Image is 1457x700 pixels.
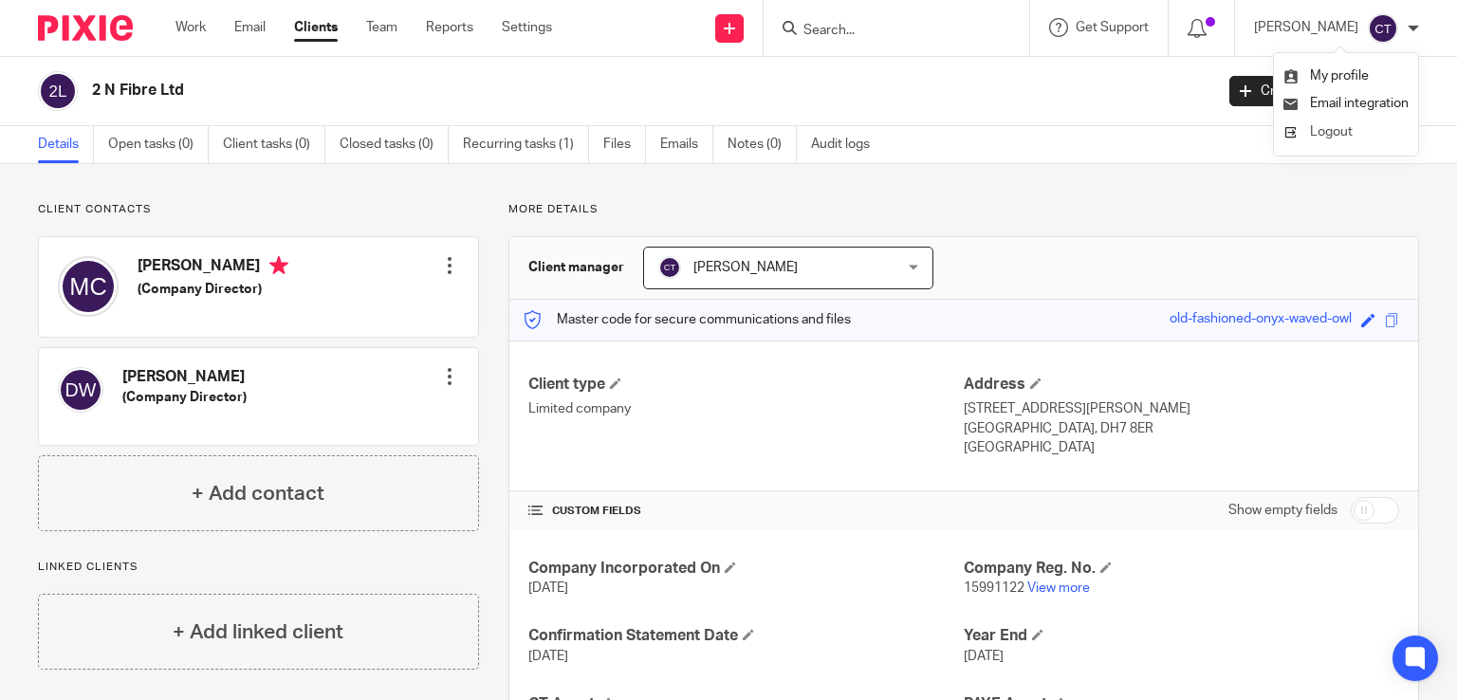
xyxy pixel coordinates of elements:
[1310,97,1409,110] span: Email integration
[175,18,206,37] a: Work
[528,399,964,418] p: Limited company
[58,256,119,317] img: svg%3E
[528,559,964,579] h4: Company Incorporated On
[964,581,1024,595] span: 15991122
[728,126,797,163] a: Notes (0)
[138,256,288,280] h4: [PERSON_NAME]
[964,375,1399,395] h4: Address
[1076,21,1149,34] span: Get Support
[122,388,247,407] h5: (Company Director)
[1228,501,1337,520] label: Show empty fields
[38,71,78,111] img: svg%3E
[508,202,1419,217] p: More details
[234,18,266,37] a: Email
[1368,13,1398,44] img: svg%3E
[173,617,343,647] h4: + Add linked client
[122,367,247,387] h4: [PERSON_NAME]
[1170,309,1352,331] div: old-fashioned-onyx-waved-owl
[108,126,209,163] a: Open tasks (0)
[1283,69,1369,83] a: My profile
[138,280,288,299] h5: (Company Director)
[528,375,964,395] h4: Client type
[802,23,972,40] input: Search
[38,560,479,575] p: Linked clients
[964,559,1399,579] h4: Company Reg. No.
[366,18,397,37] a: Team
[658,256,681,279] img: svg%3E
[1310,125,1353,138] span: Logout
[192,479,324,508] h4: + Add contact
[294,18,338,37] a: Clients
[502,18,552,37] a: Settings
[1254,18,1358,37] p: [PERSON_NAME]
[1283,119,1409,146] a: Logout
[38,126,94,163] a: Details
[528,581,568,595] span: [DATE]
[38,15,133,41] img: Pixie
[603,126,646,163] a: Files
[269,256,288,275] i: Primary
[528,504,964,519] h4: CUSTOM FIELDS
[1027,581,1090,595] a: View more
[340,126,449,163] a: Closed tasks (0)
[463,126,589,163] a: Recurring tasks (1)
[524,310,851,329] p: Master code for secure communications and files
[1310,69,1369,83] span: My profile
[964,399,1399,418] p: [STREET_ADDRESS][PERSON_NAME]
[528,626,964,646] h4: Confirmation Statement Date
[964,419,1399,438] p: [GEOGRAPHIC_DATA], DH7 8ER
[964,438,1399,457] p: [GEOGRAPHIC_DATA]
[811,126,884,163] a: Audit logs
[1229,76,1339,106] a: Create task
[660,126,713,163] a: Emails
[426,18,473,37] a: Reports
[38,202,479,217] p: Client contacts
[92,81,979,101] h2: 2 N Fibre Ltd
[693,261,798,274] span: [PERSON_NAME]
[58,367,103,413] img: svg%3E
[223,126,325,163] a: Client tasks (0)
[1283,97,1409,110] a: Email integration
[964,650,1004,663] span: [DATE]
[528,258,624,277] h3: Client manager
[964,626,1399,646] h4: Year End
[528,650,568,663] span: [DATE]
